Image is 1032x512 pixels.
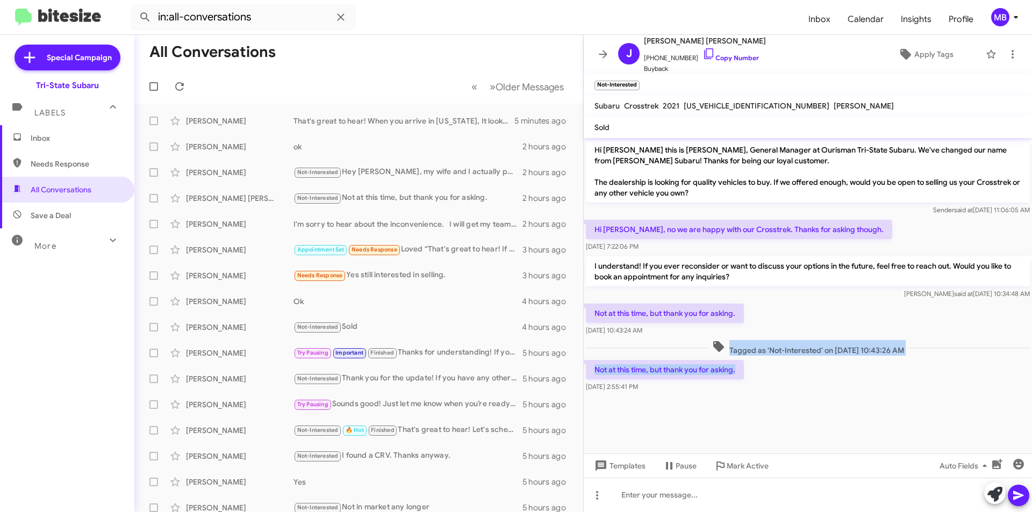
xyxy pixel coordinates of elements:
[933,206,1030,214] span: Sender [DATE] 11:06:05 AM
[954,206,973,214] span: said at
[931,456,1000,475] button: Auto Fields
[654,456,705,475] button: Pause
[914,45,954,64] span: Apply Tags
[522,373,575,384] div: 5 hours ago
[297,452,339,459] span: Not-Interested
[954,290,973,298] span: said at
[297,323,339,330] span: Not-Interested
[297,427,339,434] span: Not-Interested
[586,383,638,391] span: [DATE] 2:55:41 PM
[31,210,71,221] span: Save a Deal
[297,169,339,176] span: Not-Interested
[186,270,293,281] div: [PERSON_NAME]
[186,322,293,333] div: [PERSON_NAME]
[293,219,522,229] div: I'm sorry to hear about the inconvenience. I will get my team to resolve this immediately. We wil...
[522,425,575,436] div: 5 hours ago
[522,141,575,152] div: 2 hours ago
[293,243,522,256] div: Loved “That's great to hear! If you ever consider selling your vehicle in the future, feel free t...
[626,45,632,62] span: J
[496,81,564,93] span: Older Messages
[522,399,575,410] div: 5 hours ago
[293,269,522,282] div: Yes still interested in selling.
[870,45,980,64] button: Apply Tags
[727,456,769,475] span: Mark Active
[346,427,364,434] span: 🔥 Hot
[644,47,766,63] span: [PHONE_NUMBER]
[47,52,112,63] span: Special Campaign
[522,322,575,333] div: 4 hours ago
[594,101,620,111] span: Subaru
[522,193,575,204] div: 2 hours ago
[465,76,570,98] nav: Page navigation example
[624,101,658,111] span: Crosstrek
[186,451,293,461] div: [PERSON_NAME]
[293,192,522,204] div: Not at this time, but thank you for asking.
[904,290,1030,298] span: [PERSON_NAME] [DATE] 10:34:48 AM
[297,246,345,253] span: Appointment Set
[293,372,522,385] div: Thank you for the update! If you have any other vehicles you’re considering selling, or if you're...
[297,272,343,279] span: Needs Response
[370,349,394,356] span: Finished
[940,456,991,475] span: Auto Fields
[149,44,276,61] h1: All Conversations
[839,4,892,35] a: Calendar
[586,360,744,379] p: Not at this time, but thank you for asking.
[186,373,293,384] div: [PERSON_NAME]
[293,424,522,436] div: That's great to hear! Let's schedule a time for you to bring it in. Would [DATE] at 4p work for y...
[594,81,640,90] small: Not-Interested
[586,256,1030,286] p: I understand! If you ever reconsider or want to discuss your options in the future, feel free to ...
[471,80,477,93] span: «
[186,116,293,126] div: [PERSON_NAME]
[186,477,293,487] div: [PERSON_NAME]
[490,80,496,93] span: »
[186,193,293,204] div: [PERSON_NAME] [PERSON_NAME]
[522,477,575,487] div: 5 hours ago
[31,133,122,143] span: Inbox
[705,456,777,475] button: Mark Active
[892,4,940,35] a: Insights
[522,270,575,281] div: 3 hours ago
[34,241,56,251] span: More
[31,158,122,169] span: Needs Response
[644,34,766,47] span: [PERSON_NAME] [PERSON_NAME]
[186,244,293,255] div: [PERSON_NAME]
[522,296,575,307] div: 4 hours ago
[297,401,328,408] span: Try Pausing
[186,167,293,178] div: [PERSON_NAME]
[483,76,570,98] button: Next
[991,8,1009,26] div: MB
[34,108,66,118] span: Labels
[800,4,839,35] span: Inbox
[186,425,293,436] div: [PERSON_NAME]
[676,456,697,475] span: Pause
[586,220,892,239] p: Hi [PERSON_NAME], no we are happy with our Crosstrek. Thanks for asking though.
[708,340,908,356] span: Tagged as 'Not-Interested' on [DATE] 10:43:26 AM
[186,348,293,358] div: [PERSON_NAME]
[522,244,575,255] div: 3 hours ago
[293,450,522,462] div: I found a CRV. Thanks anyway.
[293,166,522,178] div: Hey [PERSON_NAME], my wife and I actually purchased a vehicle there last week. Thanks for followi...
[982,8,1020,26] button: MB
[297,504,339,511] span: Not-Interested
[36,80,99,91] div: Tri-State Subaru
[130,4,356,30] input: Search
[297,194,339,201] span: Not-Interested
[586,140,1030,203] p: Hi [PERSON_NAME] this is [PERSON_NAME], General Manager at Ourisman Tri-State Subaru. We've chang...
[586,242,639,250] span: [DATE] 7:22:06 PM
[465,76,484,98] button: Previous
[186,219,293,229] div: [PERSON_NAME]
[293,477,522,487] div: Yes
[293,398,522,410] div: Sounds good! Just let me know when you’re ready to set up an appointment. Looking forward to assi...
[663,101,679,111] span: 2021
[594,122,610,132] span: Sold
[297,375,339,382] span: Not-Interested
[522,167,575,178] div: 2 hours ago
[592,456,646,475] span: Templates
[352,246,397,253] span: Needs Response
[522,348,575,358] div: 5 hours ago
[371,427,395,434] span: Finished
[586,304,744,323] p: Not at this time, but thank you for asking.
[186,399,293,410] div: [PERSON_NAME]
[293,141,522,152] div: ok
